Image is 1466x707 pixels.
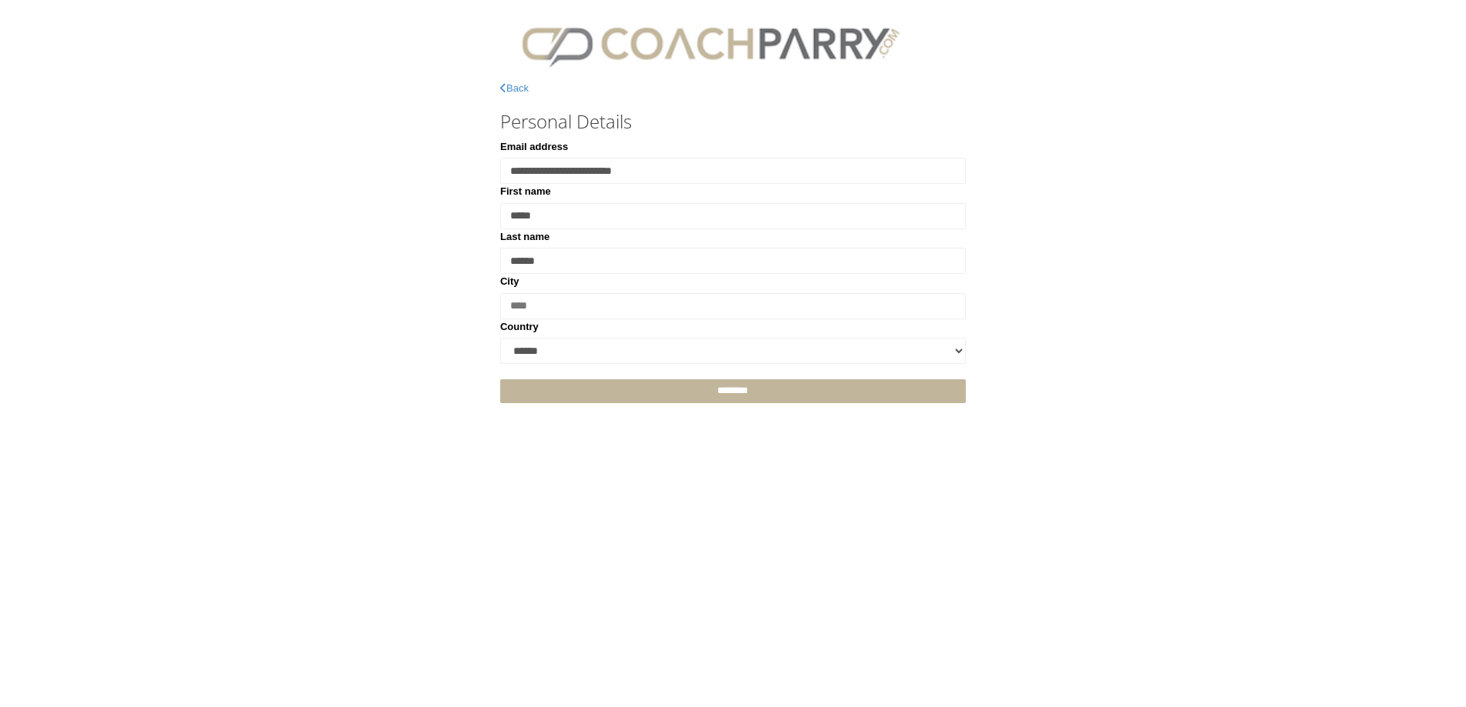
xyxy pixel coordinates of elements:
[500,319,539,335] label: Country
[500,274,519,289] label: City
[500,15,920,73] img: CPlogo.png
[500,82,529,94] a: Back
[500,184,551,199] label: First name
[500,139,568,155] label: Email address
[500,229,549,245] label: Last name
[500,112,966,132] h3: Personal Details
